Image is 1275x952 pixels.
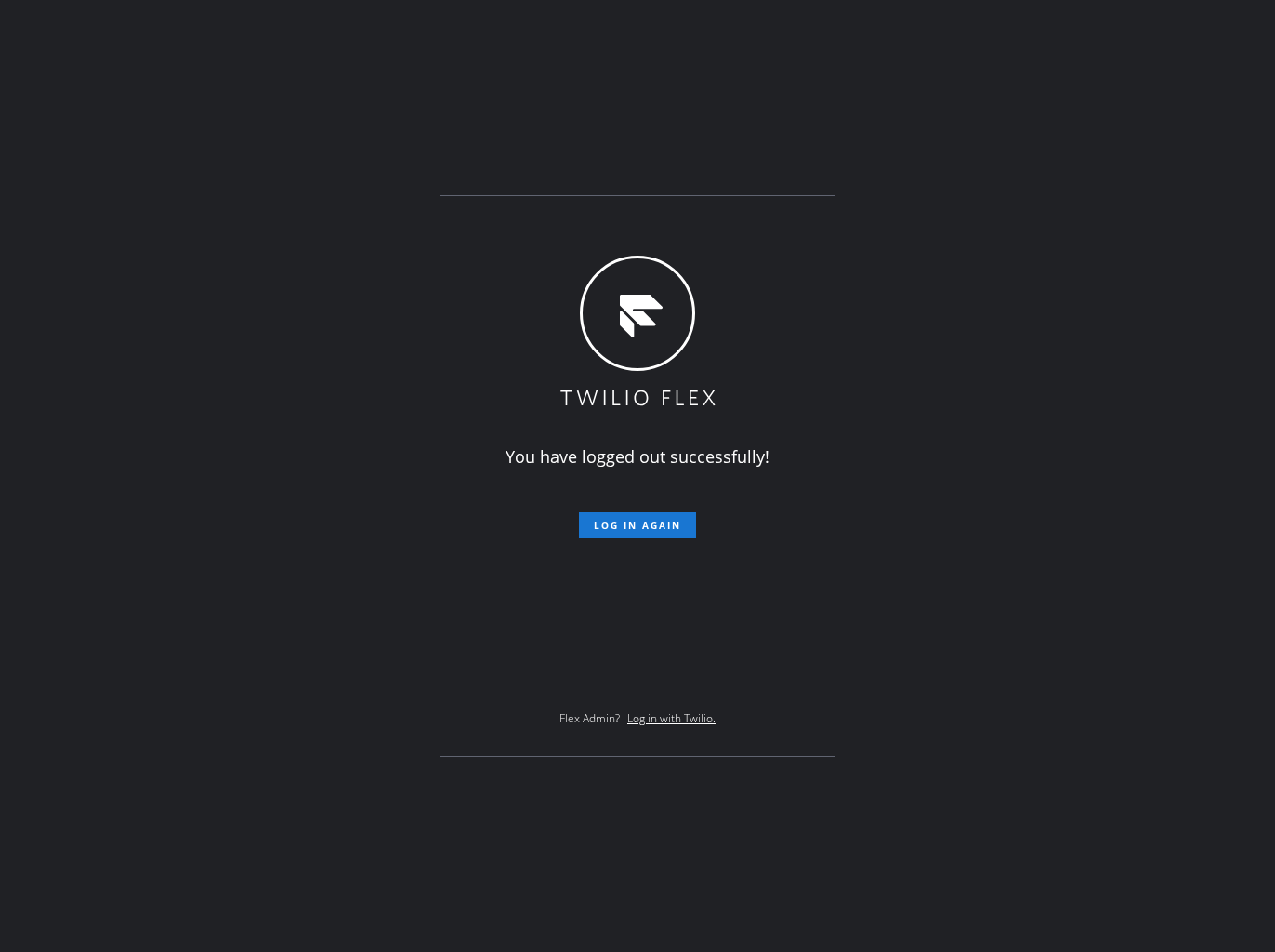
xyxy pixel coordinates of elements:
[594,519,681,532] span: Log in again
[506,445,769,468] span: You have logged out successfully!
[627,710,716,726] a: Log in with Twilio.
[579,512,696,538] button: Log in again
[559,710,620,726] span: Flex Admin?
